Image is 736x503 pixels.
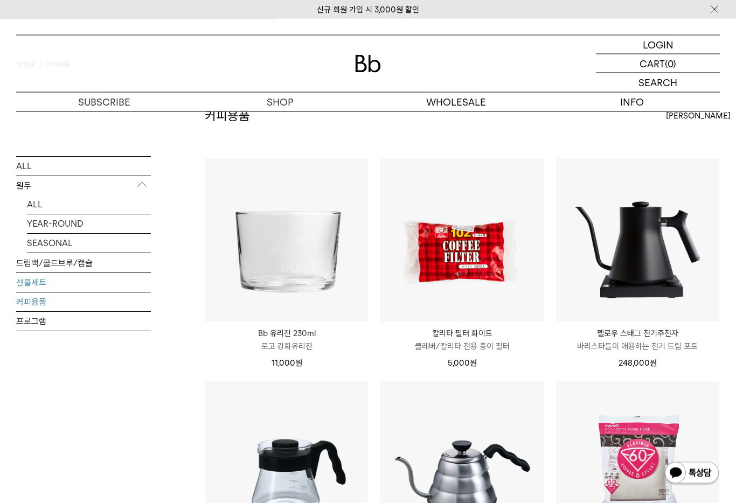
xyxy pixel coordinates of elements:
a: ALL [27,195,151,214]
span: 원 [650,359,657,368]
span: 원 [470,359,477,368]
span: 11,000 [272,359,302,368]
span: [PERSON_NAME] [666,110,731,123]
a: 커피용품 [16,292,151,311]
span: 원 [295,359,302,368]
p: 펠로우 스태그 전기주전자 [556,327,719,340]
a: SUBSCRIBE [16,93,192,111]
p: WHOLESALE [368,93,544,111]
a: 신규 회원 가입 시 3,000원 할인 [317,5,419,15]
img: 칼리타 필터 화이트 [380,159,544,322]
p: LOGIN [643,36,673,54]
a: LOGIN [596,36,720,54]
span: 5,000 [448,359,477,368]
p: 원두 [16,176,151,195]
p: 칼리타 필터 화이트 [380,327,544,340]
img: 펠로우 스태그 전기주전자 [556,159,719,322]
p: INFO [544,93,720,111]
p: (0) [665,54,676,73]
p: 클레버/칼리타 전용 종이 필터 [380,340,544,353]
a: 선물세트 [16,273,151,292]
a: 칼리타 필터 화이트 클레버/칼리타 전용 종이 필터 [380,327,544,353]
a: SEASONAL [27,234,151,253]
a: 프로그램 [16,312,151,331]
a: 펠로우 스태그 전기주전자 바리스타들이 애용하는 전기 드립 포트 [556,327,719,353]
p: 로고 강화유리잔 [205,340,369,353]
a: 드립백/콜드브루/캡슐 [16,254,151,273]
img: 로고 [355,55,381,73]
p: SEARCH [638,73,677,92]
a: YEAR-ROUND [27,214,151,233]
span: 248,000 [619,359,657,368]
img: Bb 유리잔 230ml [205,159,369,322]
img: 카카오톡 채널 1:1 채팅 버튼 [664,461,720,487]
a: CART (0) [596,54,720,73]
a: SHOP [192,93,369,111]
p: 바리스타들이 애용하는 전기 드립 포트 [556,340,719,353]
p: Bb 유리잔 230ml [205,327,369,340]
h2: 커피용품 [205,107,250,125]
p: CART [640,54,665,73]
a: Bb 유리잔 230ml 로고 강화유리잔 [205,327,369,353]
a: ALL [16,157,151,176]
